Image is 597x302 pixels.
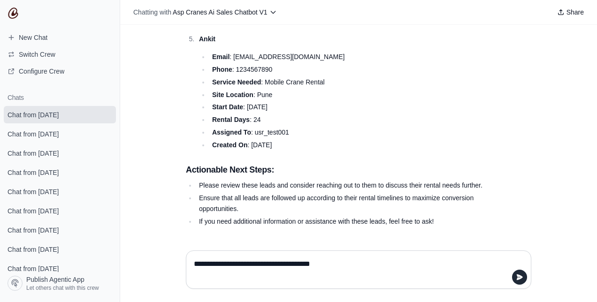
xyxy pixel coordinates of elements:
a: Configure Crew [4,64,116,79]
a: Chat from [DATE] [4,241,116,258]
strong: Created On [212,141,247,149]
span: Chatting with [133,8,171,17]
button: Share [553,6,588,19]
li: : usr_test001 [209,127,486,138]
img: CrewAI Logo [8,8,19,19]
iframe: Chat Widget [550,257,597,302]
li: : [DATE] [209,140,486,151]
span: Chat from [DATE] [8,264,59,273]
li: : [EMAIL_ADDRESS][DOMAIN_NAME] [209,52,486,62]
strong: Assigned To [212,128,251,136]
li: : [DATE] [209,102,486,113]
span: Chat from [DATE] [8,187,59,196]
a: Chat from [DATE] [4,221,116,239]
li: Ensure that all leads are followed up according to their rental timelines to maximize conversion ... [196,193,486,214]
span: Switch Crew [19,50,55,59]
a: New Chat [4,30,116,45]
li: : 24 [209,114,486,125]
li: : Mobile Crane Rental [209,77,486,88]
a: Chat from [DATE] [4,183,116,200]
button: Chatting with Asp Cranes Ai Sales Chatbot V1 [130,6,281,19]
li: If you need additional information or assistance with these leads, feel free to ask! [196,216,486,227]
a: Publish Agentic App Let others chat with this crew [4,272,116,294]
a: Chat from [DATE] [4,164,116,181]
a: Chat from [DATE] [4,260,116,277]
a: Chat from [DATE] [4,202,116,219]
strong: Ankit [199,35,215,43]
span: Chat from [DATE] [8,206,59,216]
span: Chat from [DATE] [8,226,59,235]
li: : Pune [209,90,486,100]
strong: Phone [212,66,232,73]
button: Switch Crew [4,47,116,62]
span: Chat from [DATE] [8,149,59,158]
span: Chat from [DATE] [8,245,59,254]
strong: Site Location [212,91,253,98]
span: New Chat [19,33,47,42]
a: Chat from [DATE] [4,106,116,123]
span: Asp Cranes Ai Sales Chatbot V1 [173,8,268,16]
span: Let others chat with this crew [26,284,99,292]
strong: Start Date [212,103,243,111]
strong: Email [212,53,230,60]
a: Chat from [DATE] [4,144,116,162]
span: Share [566,8,584,17]
span: Chat from [DATE] [8,168,59,177]
span: Chat from [DATE] [8,110,59,120]
a: Chat from [DATE] [4,125,116,143]
strong: Rental Days [212,116,250,123]
span: Publish Agentic App [26,275,84,284]
span: Configure Crew [19,67,64,76]
li: : 1234567890 [209,64,486,75]
span: Chat from [DATE] [8,129,59,139]
h3: Actionable Next Steps: [186,163,486,176]
strong: Service Needed [212,78,261,86]
li: Please review these leads and consider reaching out to them to discuss their rental needs further. [196,180,486,191]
